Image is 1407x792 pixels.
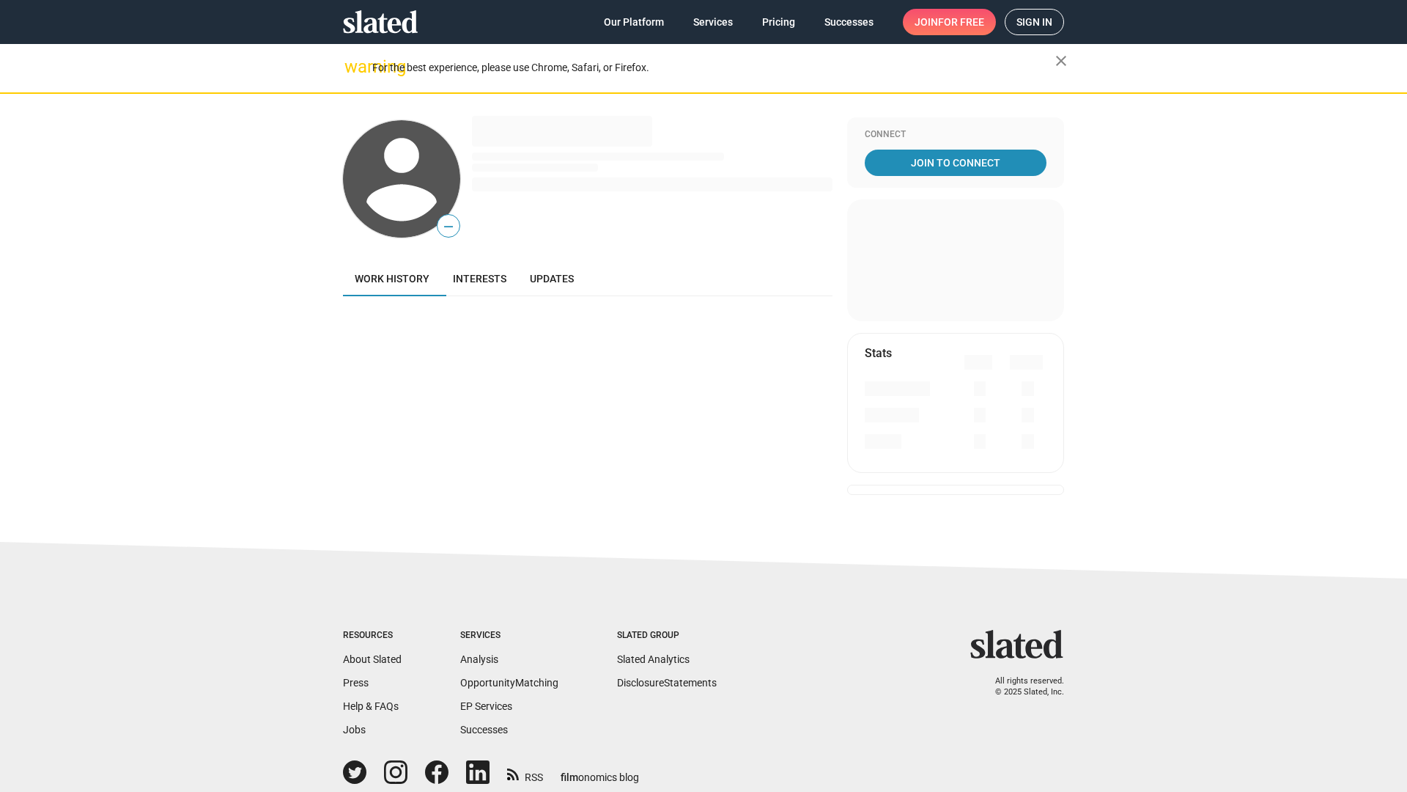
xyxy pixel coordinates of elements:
span: Updates [530,273,574,285]
a: Help & FAQs [343,700,399,712]
a: EP Services [460,700,512,712]
span: for free [938,9,984,35]
a: Join To Connect [865,150,1046,176]
span: Join To Connect [868,150,1044,176]
a: About Slated [343,653,402,665]
a: Services [682,9,745,35]
a: filmonomics blog [561,759,639,785]
div: For the best experience, please use Chrome, Safari, or Firefox. [372,58,1055,78]
a: Successes [460,724,508,736]
a: OpportunityMatching [460,677,558,689]
div: Resources [343,630,402,642]
a: Joinfor free [903,9,996,35]
span: film [561,771,578,783]
span: Successes [824,9,874,35]
div: Services [460,630,558,642]
a: Press [343,677,369,689]
a: Sign in [1005,9,1064,35]
span: Sign in [1016,10,1052,34]
div: Slated Group [617,630,717,642]
div: Connect [865,129,1046,141]
span: Join [915,9,984,35]
a: Our Platform [592,9,676,35]
mat-icon: warning [344,58,362,76]
a: Work history [343,261,441,296]
a: Analysis [460,653,498,665]
a: Interests [441,261,518,296]
a: Slated Analytics [617,653,690,665]
mat-card-title: Stats [865,345,892,361]
p: All rights reserved. © 2025 Slated, Inc. [980,676,1064,697]
a: Successes [813,9,885,35]
mat-icon: close [1052,52,1070,70]
a: Pricing [750,9,807,35]
span: — [437,217,459,236]
span: Our Platform [604,9,664,35]
span: Pricing [762,9,795,35]
a: Jobs [343,724,366,736]
a: RSS [507,762,543,785]
span: Work history [355,273,429,285]
a: DisclosureStatements [617,677,717,689]
span: Interests [453,273,506,285]
a: Updates [518,261,586,296]
span: Services [693,9,733,35]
